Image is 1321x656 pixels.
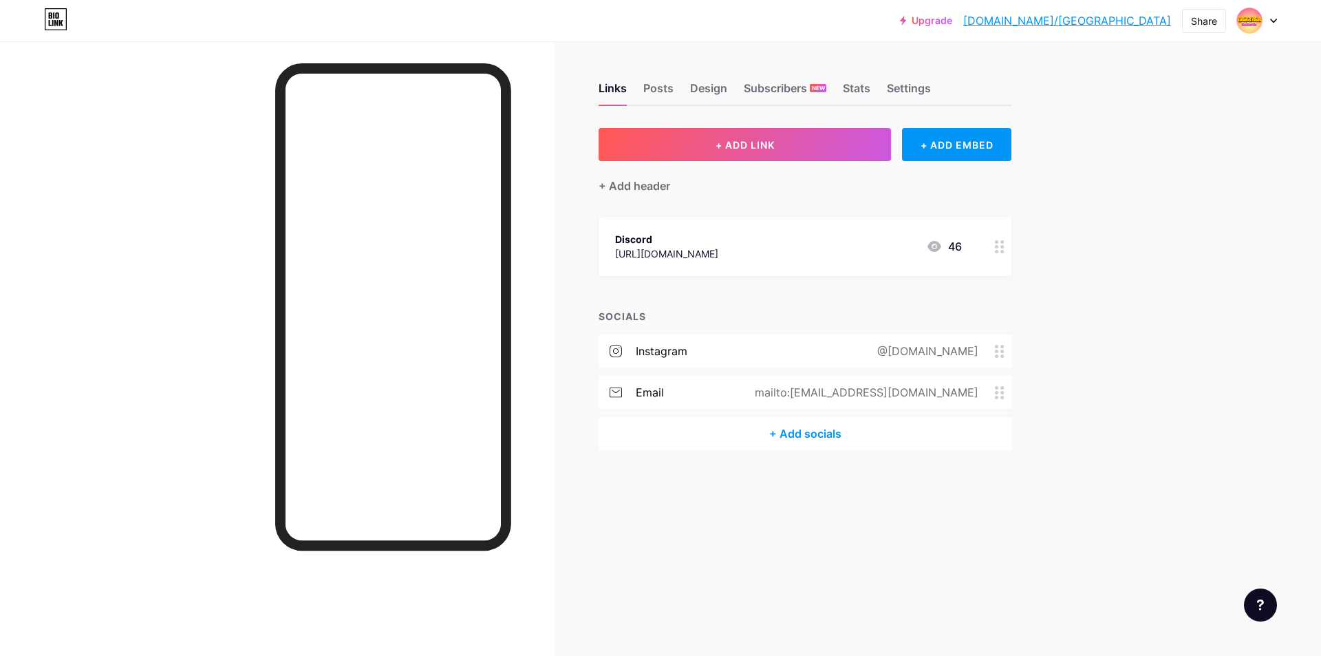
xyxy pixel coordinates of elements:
div: Share [1191,14,1217,28]
div: Posts [643,80,674,105]
div: Subscribers [744,80,826,105]
div: + Add header [599,178,670,194]
a: Upgrade [900,15,952,26]
div: email [636,384,664,401]
div: @[DOMAIN_NAME] [855,343,995,359]
button: + ADD LINK [599,128,891,161]
div: 46 [926,238,962,255]
div: Settings [887,80,931,105]
div: Stats [843,80,870,105]
div: + ADD EMBED [902,128,1011,161]
div: Links [599,80,627,105]
div: Design [690,80,727,105]
span: NEW [812,84,825,92]
div: Discord [615,232,718,246]
div: [URL][DOMAIN_NAME] [615,246,718,261]
div: + Add socials [599,417,1011,450]
a: [DOMAIN_NAME]/[GEOGRAPHIC_DATA] [963,12,1171,29]
div: mailto:[EMAIL_ADDRESS][DOMAIN_NAME] [733,384,995,401]
div: SOCIALS [599,309,1011,324]
span: + ADD LINK [716,139,775,151]
div: instagram [636,343,687,359]
img: balkanija [1236,8,1263,34]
